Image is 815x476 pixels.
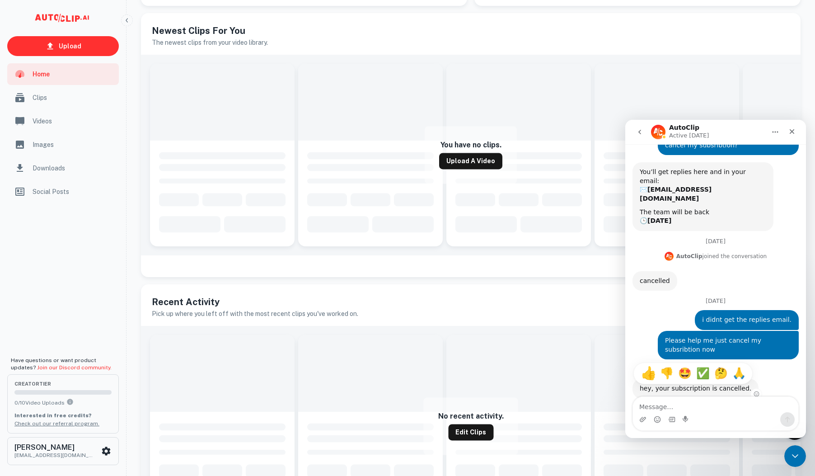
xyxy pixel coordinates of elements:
span: creator Tier [14,382,112,386]
p: Upload [59,41,81,51]
p: 0 / 10 Video Uploads [14,398,112,407]
a: Join our Discord community. [37,364,112,371]
a: Upload a Video [439,153,502,170]
span: Clips [33,93,113,103]
iframe: Intercom live chat [784,445,806,467]
span: Social Posts [33,187,113,197]
h5: Recent Activity [152,295,790,309]
a: Upload [7,36,119,56]
h5: Newest Clips For You [152,24,790,38]
a: Clips [7,87,119,108]
a: Edit Clips [448,424,493,441]
a: Images [7,134,119,156]
button: [PERSON_NAME][EMAIL_ADDRESS][DOMAIN_NAME] [7,437,119,465]
h6: Pick up where you left off with the most recent clips you've worked on. [152,309,790,319]
h6: You have no clips. [440,141,501,149]
h6: [PERSON_NAME] [14,444,96,451]
p: Interested in free credits? [14,411,112,419]
span: Home [33,69,113,79]
svg: You can upload 10 videos per month on the creator tier. Upgrade to upload more. [66,398,74,405]
span: Images [33,140,113,150]
span: Have questions or want product updates? [11,357,112,371]
a: Downloads [7,157,119,179]
h6: The newest clips from your video library. [152,38,790,47]
button: creatorTier0/10Video UploadsYou can upload 10 videos per month on the creator tier. Upgrade to up... [7,374,119,433]
p: [EMAIL_ADDRESS][DOMAIN_NAME] [14,451,96,459]
a: Home [7,63,119,85]
span: Downloads [33,163,113,173]
a: Check out our referral program. [14,420,99,427]
span: Videos [33,116,113,126]
iframe: Intercom live chat [625,120,806,438]
a: Social Posts [7,181,119,203]
h6: No recent activity. [438,412,504,420]
a: Videos [7,110,119,132]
